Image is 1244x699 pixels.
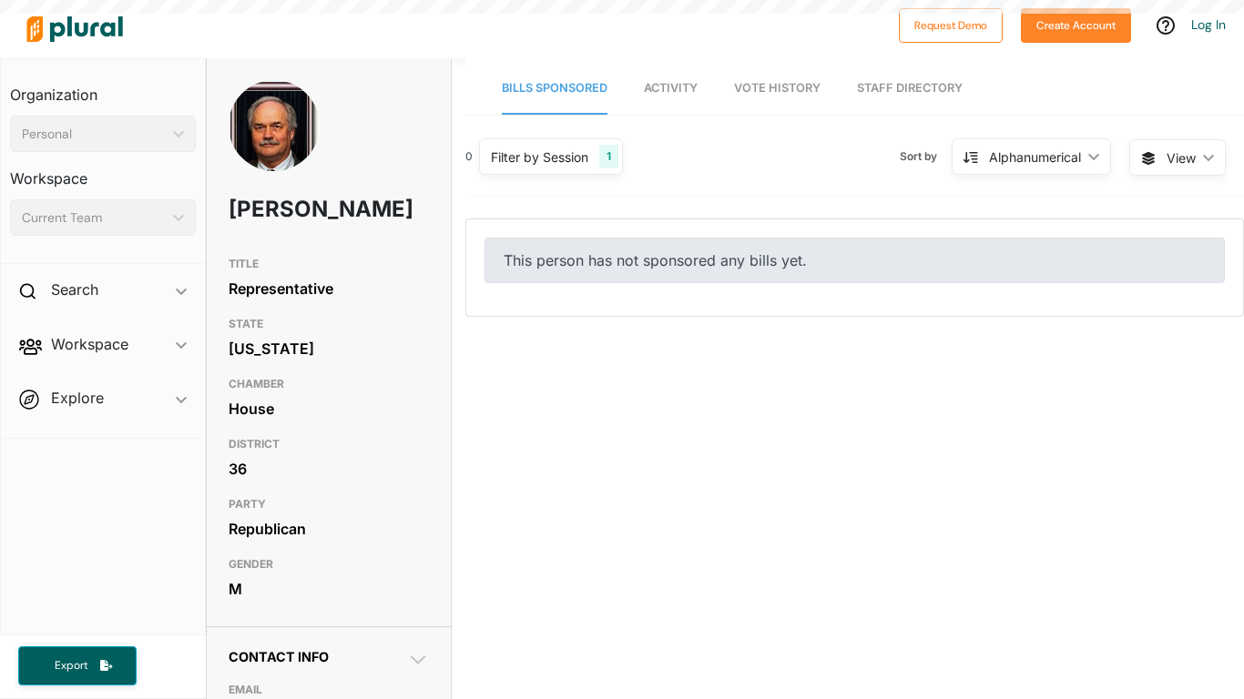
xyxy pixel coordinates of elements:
[857,63,963,115] a: Staff Directory
[51,279,98,299] h2: Search
[734,63,821,115] a: Vote History
[229,373,429,395] h3: CHAMBER
[491,147,588,167] div: Filter by Session
[229,515,429,542] div: Republican
[229,553,429,575] h3: GENDER
[989,147,1081,167] div: Alphanumerical
[42,658,100,674] span: Export
[644,63,698,115] a: Activity
[22,208,166,228] div: Current Team
[229,493,429,515] h3: PARTY
[1167,148,1196,167] span: View
[465,148,473,165] div: 0
[229,575,429,603] div: M
[10,68,196,108] h3: Organization
[18,646,137,685] button: Export
[644,81,698,95] span: Activity
[484,238,1225,283] div: This person has not sponsored any bills yet.
[10,152,196,192] h3: Workspace
[229,335,429,362] div: [US_STATE]
[229,395,429,422] div: House
[1191,16,1226,33] a: Log In
[1021,15,1131,34] a: Create Account
[502,81,607,95] span: Bills Sponsored
[229,182,349,237] h1: [PERSON_NAME]
[229,433,429,455] h3: DISTRICT
[229,253,429,275] h3: TITLE
[229,313,429,335] h3: STATE
[229,455,429,482] div: 36
[599,145,618,168] div: 1
[229,80,320,207] img: Headshot of Randy Wood
[899,15,1003,34] a: Request Demo
[900,148,952,165] span: Sort by
[899,8,1003,43] button: Request Demo
[22,125,166,144] div: Personal
[229,649,329,664] span: Contact Info
[734,81,821,95] span: Vote History
[502,63,607,115] a: Bills Sponsored
[229,275,429,302] div: Representative
[1021,8,1131,43] button: Create Account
